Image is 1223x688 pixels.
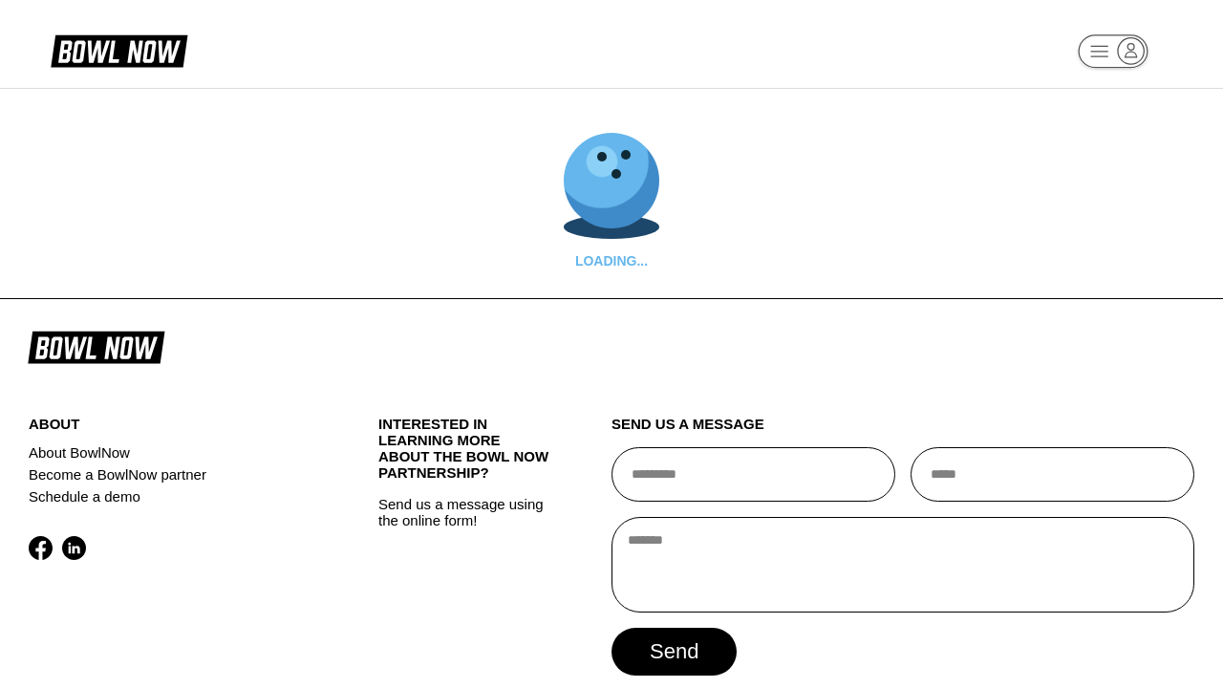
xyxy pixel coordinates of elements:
div: LOADING... [564,253,659,269]
a: Become a BowlNow partner [29,463,320,485]
div: about [29,416,320,441]
div: INTERESTED IN LEARNING MORE ABOUT THE BOWL NOW PARTNERSHIP? [378,416,553,496]
div: send us a message [611,416,1194,447]
button: send [611,628,737,676]
a: Schedule a demo [29,485,320,507]
a: About BowlNow [29,441,320,463]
